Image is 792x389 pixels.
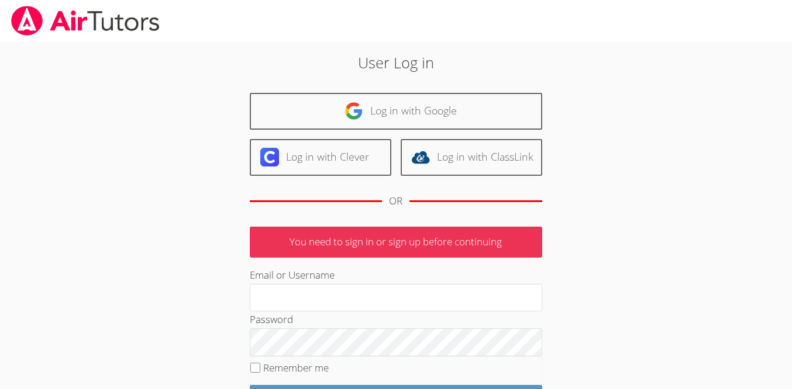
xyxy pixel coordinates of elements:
[250,139,391,176] a: Log in with Clever
[182,51,610,74] h2: User Log in
[260,148,279,166] img: clever-logo-6eab21bc6e7a338710f1a6ff85c0baf02591cd810cc4098c63d3a4b26e2feb20.svg
[401,139,542,176] a: Log in with ClassLink
[250,312,293,326] label: Password
[250,93,542,130] a: Log in with Google
[411,148,430,166] img: classlink-logo-d6bb404cc1216ec64c9a2012d9dc4662098be43eaf13dc465df04b49fa7ab582.svg
[250,227,542,258] p: You need to sign in or sign up before continuing
[250,268,335,282] label: Email or Username
[345,102,363,120] img: google-logo-50288ca7cdecda66e5e0955fdab243c47b7ad437acaf1139b6f446037453330a.svg
[389,193,402,210] div: OR
[263,361,329,374] label: Remember me
[10,6,161,36] img: airtutors_banner-c4298cdbf04f3fff15de1276eac7730deb9818008684d7c2e4769d2f7ddbe033.png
